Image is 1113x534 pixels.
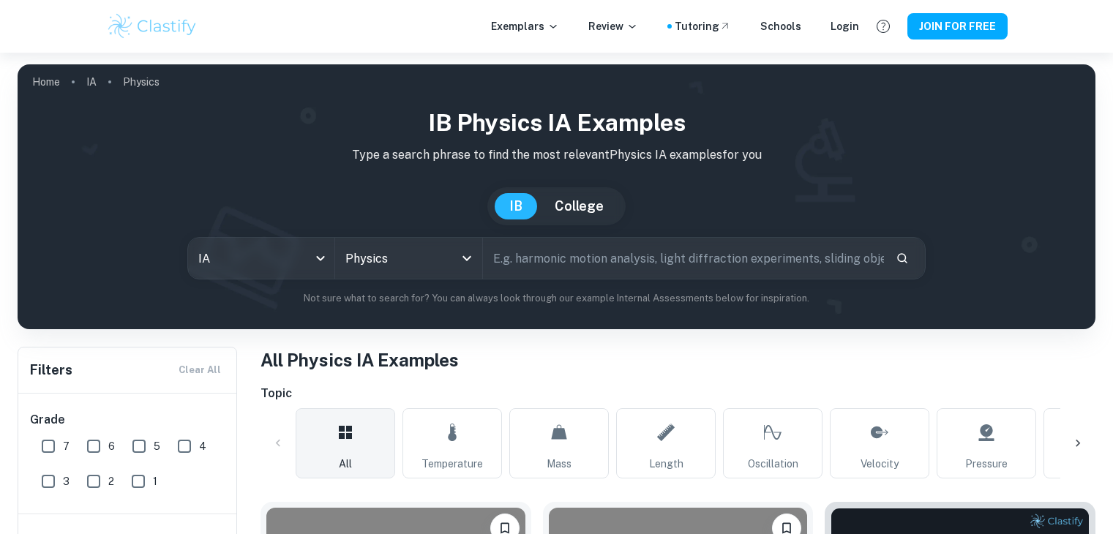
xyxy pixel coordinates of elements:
[748,456,798,472] span: Oscillation
[483,238,884,279] input: E.g. harmonic motion analysis, light diffraction experiments, sliding objects down a ramp...
[831,18,859,34] a: Login
[86,72,97,92] a: IA
[108,473,114,489] span: 2
[199,438,206,454] span: 4
[760,18,801,34] a: Schools
[457,248,477,268] button: Open
[649,456,683,472] span: Length
[491,18,559,34] p: Exemplars
[154,438,160,454] span: 5
[547,456,572,472] span: Mass
[63,438,70,454] span: 7
[261,385,1095,402] h6: Topic
[907,13,1008,40] button: JOIN FOR FREE
[123,74,160,90] p: Physics
[890,246,915,271] button: Search
[540,193,618,219] button: College
[106,12,199,41] img: Clastify logo
[29,146,1084,164] p: Type a search phrase to find the most relevant Physics IA examples for you
[339,456,352,472] span: All
[261,347,1095,373] h1: All Physics IA Examples
[495,193,537,219] button: IB
[421,456,483,472] span: Temperature
[108,438,115,454] span: 6
[188,238,334,279] div: IA
[63,473,70,489] span: 3
[588,18,638,34] p: Review
[29,291,1084,306] p: Not sure what to search for? You can always look through our example Internal Assessments below f...
[675,18,731,34] a: Tutoring
[30,411,226,429] h6: Grade
[18,64,1095,329] img: profile cover
[871,14,896,39] button: Help and Feedback
[29,105,1084,140] h1: IB Physics IA examples
[153,473,157,489] span: 1
[32,72,60,92] a: Home
[861,456,899,472] span: Velocity
[965,456,1008,472] span: Pressure
[30,360,72,380] h6: Filters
